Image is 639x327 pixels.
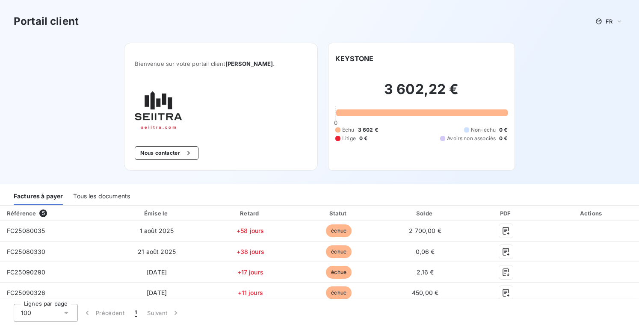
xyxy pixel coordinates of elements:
[359,135,367,142] span: 0 €
[412,289,438,296] span: 450,00 €
[110,209,204,218] div: Émise le
[135,60,307,67] span: Bienvenue sur votre portail client .
[238,289,263,296] span: +11 jours
[140,227,174,234] span: 1 août 2025
[7,268,46,276] span: FC25090290
[499,135,507,142] span: 0 €
[297,209,381,218] div: Statut
[470,209,543,218] div: PDF
[358,126,378,134] span: 3 602 €
[237,268,263,276] span: +17 jours
[7,227,45,234] span: FC25080035
[7,248,46,255] span: FC25080330
[416,248,435,255] span: 0,06 €
[326,286,352,299] span: échue
[14,187,63,205] div: Factures à payer
[499,126,507,134] span: 0 €
[342,126,355,134] span: Échu
[147,289,167,296] span: [DATE]
[7,289,46,296] span: FC25090326
[335,53,373,64] h6: KEYSTONE
[237,248,264,255] span: +38 jours
[147,268,167,276] span: [DATE]
[78,304,130,322] button: Précédent
[606,18,612,25] span: FR
[326,224,352,237] span: échue
[546,209,637,218] div: Actions
[138,248,176,255] span: 21 août 2025
[334,119,337,126] span: 0
[237,227,264,234] span: +58 jours
[417,268,434,276] span: 2,16 €
[342,135,356,142] span: Litige
[335,81,508,106] h2: 3 602,22 €
[130,304,142,322] button: 1
[447,135,496,142] span: Avoirs non associés
[73,187,130,205] div: Tous les documents
[142,304,185,322] button: Suivant
[7,210,36,217] div: Référence
[21,309,31,317] span: 100
[326,245,352,258] span: échue
[207,209,293,218] div: Retard
[135,88,189,133] img: Company logo
[225,60,273,67] span: [PERSON_NAME]
[135,309,137,317] span: 1
[326,266,352,279] span: échue
[384,209,466,218] div: Solde
[39,209,47,217] span: 5
[471,126,496,134] span: Non-échu
[409,227,441,234] span: 2 700,00 €
[135,146,198,160] button: Nous contacter
[14,14,79,29] h3: Portail client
